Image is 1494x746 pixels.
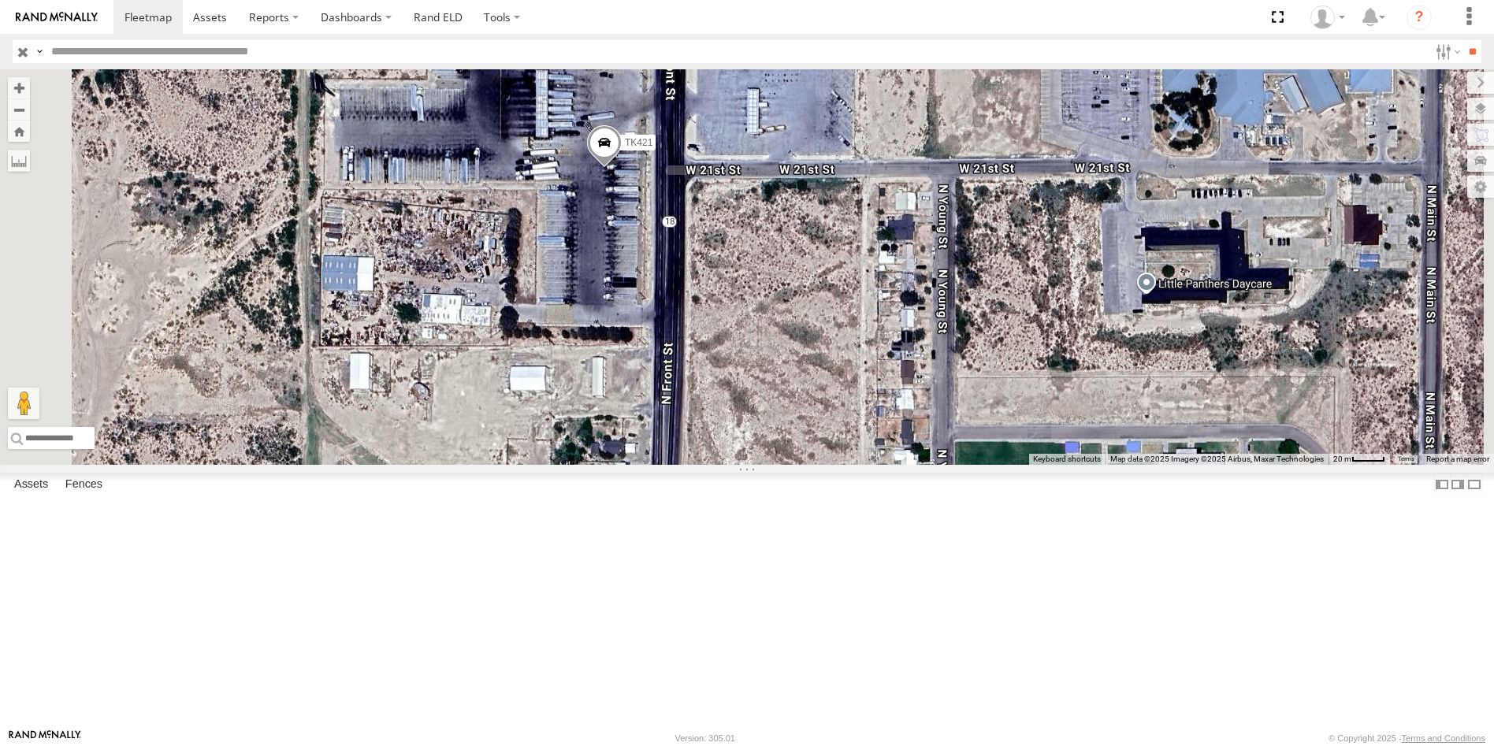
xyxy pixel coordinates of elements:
[8,98,30,121] button: Zoom out
[1402,733,1485,743] a: Terms and Conditions
[8,121,30,142] button: Zoom Home
[8,77,30,98] button: Zoom in
[8,388,39,419] button: Drag Pegman onto the map to open Street View
[675,733,735,743] div: Version: 305.01
[1407,5,1432,30] i: ?
[1426,455,1489,463] a: Report a map error
[33,40,46,63] label: Search Query
[1434,473,1450,495] label: Dock Summary Table to the Left
[1333,455,1351,463] span: 20 m
[1429,40,1463,63] label: Search Filter Options
[1033,454,1101,465] button: Keyboard shortcuts
[8,150,30,172] label: Measure
[1329,733,1485,743] div: © Copyright 2025 -
[58,473,110,495] label: Fences
[6,473,56,495] label: Assets
[1110,455,1324,463] span: Map data ©2025 Imagery ©2025 Airbus, Maxar Technologies
[1329,454,1390,465] button: Map Scale: 20 m per 39 pixels
[1305,6,1351,29] div: Norma Casillas
[16,12,98,23] img: rand-logo.svg
[1466,473,1482,495] label: Hide Summary Table
[625,137,652,148] span: TK421
[9,730,81,746] a: Visit our Website
[1467,176,1494,198] label: Map Settings
[1398,456,1414,462] a: Terms
[1450,473,1466,495] label: Dock Summary Table to the Right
